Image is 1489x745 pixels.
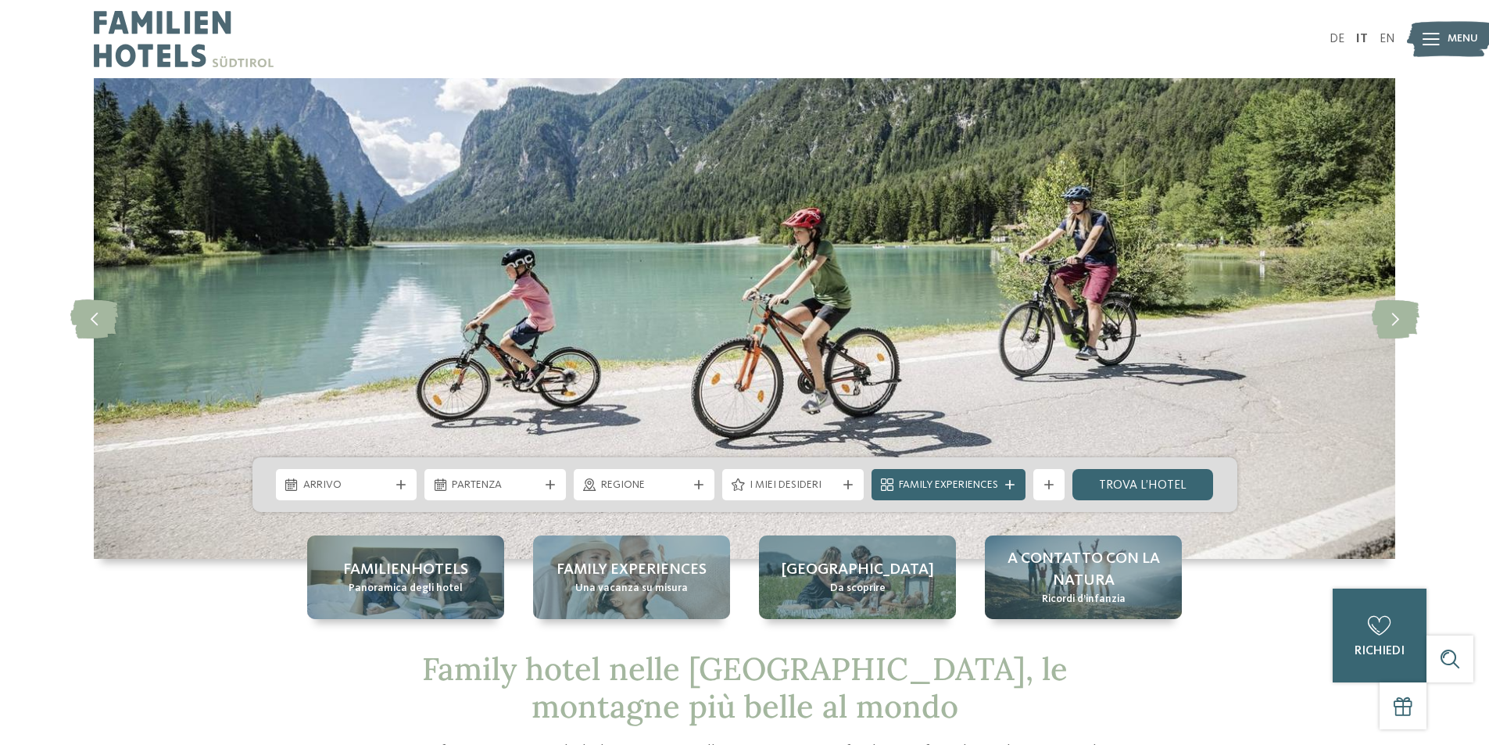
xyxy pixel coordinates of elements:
[985,535,1182,619] a: Family hotel nelle Dolomiti: una vacanza nel regno dei Monti Pallidi A contatto con la natura Ric...
[1000,548,1166,592] span: A contatto con la natura
[349,581,463,596] span: Panoramica degli hotel
[1042,592,1126,607] span: Ricordi d’infanzia
[452,478,539,493] span: Partenza
[307,535,504,619] a: Family hotel nelle Dolomiti: una vacanza nel regno dei Monti Pallidi Familienhotels Panoramica de...
[1355,645,1405,657] span: richiedi
[601,478,688,493] span: Regione
[750,478,836,493] span: I miei desideri
[533,535,730,619] a: Family hotel nelle Dolomiti: una vacanza nel regno dei Monti Pallidi Family experiences Una vacan...
[899,478,998,493] span: Family Experiences
[303,478,390,493] span: Arrivo
[343,559,468,581] span: Familienhotels
[1448,31,1478,47] span: Menu
[830,581,886,596] span: Da scoprire
[759,535,956,619] a: Family hotel nelle Dolomiti: una vacanza nel regno dei Monti Pallidi [GEOGRAPHIC_DATA] Da scoprire
[422,649,1068,726] span: Family hotel nelle [GEOGRAPHIC_DATA], le montagne più belle al mondo
[94,78,1395,559] img: Family hotel nelle Dolomiti: una vacanza nel regno dei Monti Pallidi
[557,559,707,581] span: Family experiences
[1356,33,1368,45] a: IT
[1072,469,1214,500] a: trova l’hotel
[1330,33,1344,45] a: DE
[782,559,934,581] span: [GEOGRAPHIC_DATA]
[1333,589,1426,682] a: richiedi
[575,581,688,596] span: Una vacanza su misura
[1380,33,1395,45] a: EN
